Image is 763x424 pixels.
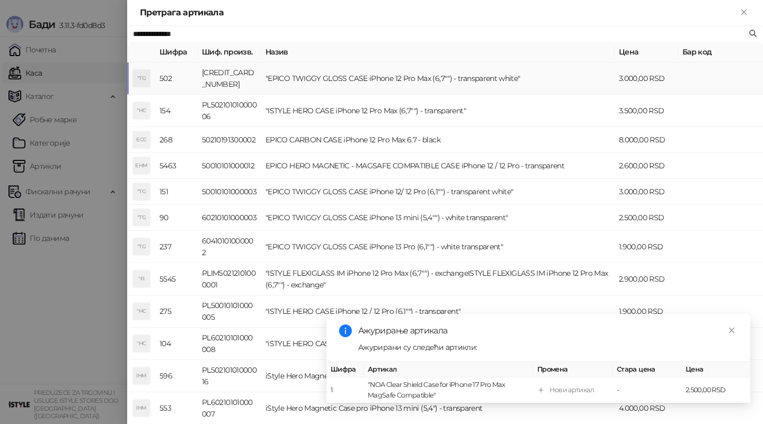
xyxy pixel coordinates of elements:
td: 1.900,00 RSD [615,231,678,263]
div: "HC [133,335,150,352]
td: "ISTYLE FLEXIGLASS IM iPhone 12 Pro Max (6,7"") - exchangeISTYLE FLEXIGLASS IM iPhone 12 Pro Max ... [261,263,615,295]
td: 90 [155,205,198,231]
td: PLIM50212101000001 [198,263,261,295]
td: PL60210101000008 [198,328,261,360]
td: 151 [155,179,198,205]
td: 237 [155,231,198,263]
td: PL50210101000016 [198,360,261,392]
td: "NOA Clear Shield Case for iPhone 17 Pro Max MagSafe Compatible" [363,377,533,403]
th: Цена [615,42,678,62]
td: 5545 [155,263,198,295]
th: Бар код [678,42,763,62]
td: 1.900,00 RSD [615,295,678,328]
th: Назив [261,42,615,62]
div: "HC [133,102,150,119]
td: "EPICO TWIGGY GLOSS CASE iPhone 13 mini (5,4"") - white transparent" [261,205,615,231]
td: 502 [155,62,198,95]
div: "HC [133,303,150,320]
th: Шифра [326,362,363,377]
td: 3.500,00 RSD [615,95,678,127]
td: 5463 [155,153,198,179]
div: "FI [133,270,150,287]
td: [CREDIT_CARD_NUMBER] [198,62,261,95]
div: Ажурирање артикала [358,324,738,337]
div: "TG [133,238,150,255]
div: Ажурирани су следећи артикли: [358,341,738,353]
td: 2.600,00 RSD [615,153,678,179]
div: EHM [133,157,150,174]
td: 154 [155,95,198,127]
td: 2.900,00 RSD [615,263,678,295]
span: close [728,327,735,334]
div: "TG [133,183,150,200]
td: 104 [155,328,198,360]
div: IHM [133,367,150,384]
td: 60410101000002 [198,231,261,263]
th: Шифра [155,42,198,62]
div: IHM [133,400,150,417]
a: Close [726,324,738,336]
td: "EPICO TWIGGY GLOSS CASE iPhone 12 Pro Max (6,7"") - transparent white" [261,62,615,95]
td: 2.500,00 RSD [681,377,750,403]
td: "iSTYLE HERO CASE iPhone 13 mini (5,4"") - transparent " [261,328,615,360]
td: 3.000,00 RSD [615,179,678,205]
th: Цена [681,362,750,377]
td: 50210191300002 [198,127,261,153]
td: 3.000,00 RSD [615,62,678,95]
td: PL50210101000006 [198,95,261,127]
td: - [613,377,681,403]
td: EPICO CARBON CASE iPhone 12 Pro Max 6.7 - black [261,127,615,153]
td: 596 [155,360,198,392]
div: Претрага артикала [140,6,738,19]
td: 50010101000003 [198,179,261,205]
td: 60210101000003 [198,205,261,231]
th: Шиф. произв. [198,42,261,62]
div: "TG [133,209,150,226]
th: Промена [533,362,613,377]
td: 1 [326,377,363,403]
div: ECC [133,131,150,148]
th: Стара цена [613,362,681,377]
td: PL50010101000005 [198,295,261,328]
td: "ISTYLE HERO CASE iPhone 12 Pro Max (6,7"") - transparent" [261,95,615,127]
button: Close [738,6,750,19]
td: 2.500,00 RSD [615,205,678,231]
td: iStyle Hero Magnetic Case pro iPhone 12 Pro Max (6,7") - transparent [261,360,615,392]
div: "TG [133,70,150,87]
td: 8.000,00 RSD [615,127,678,153]
td: "EPICO TWIGGY GLOSS CASE iPhone 12/ 12 Pro (6,1"") - transparent white" [261,179,615,205]
td: EPICO HERO MAGNETIC - MAGSAFE COMPATIBLE CASE iPhone 12 / 12 Pro - transparent [261,153,615,179]
th: Артикал [363,362,533,377]
td: 275 [155,295,198,328]
td: 50010101000012 [198,153,261,179]
div: Нови артикал [549,385,594,395]
td: "EPICO TWIGGY GLOSS CASE iPhone 13 Pro (6,1"") - white transparent" [261,231,615,263]
td: 268 [155,127,198,153]
td: "ISTYLE HERO CASE iPhone 12 / 12 Pro (6,1"") - transparent" [261,295,615,328]
span: info-circle [339,324,352,337]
